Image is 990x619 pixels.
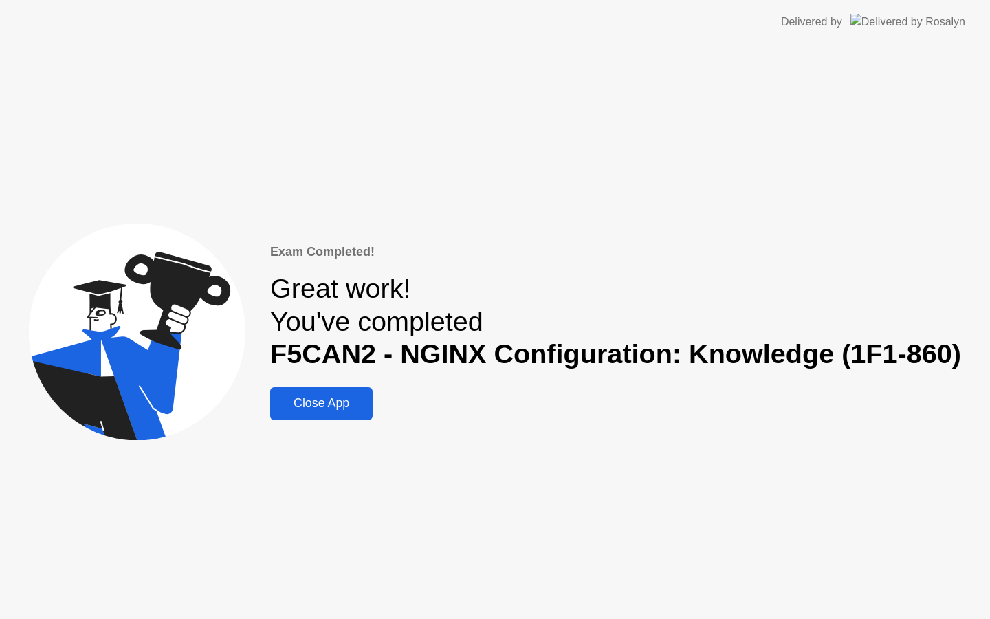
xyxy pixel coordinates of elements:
img: Delivered by Rosalyn [850,14,965,30]
div: Delivered by [781,14,842,30]
button: Close App [270,387,373,420]
div: Close App [274,396,368,411]
b: F5CAN2 - NGINX Configuration: Knowledge (1F1-860) [270,338,961,369]
div: Exam Completed! [270,243,961,261]
div: Great work! You've completed [270,272,961,371]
